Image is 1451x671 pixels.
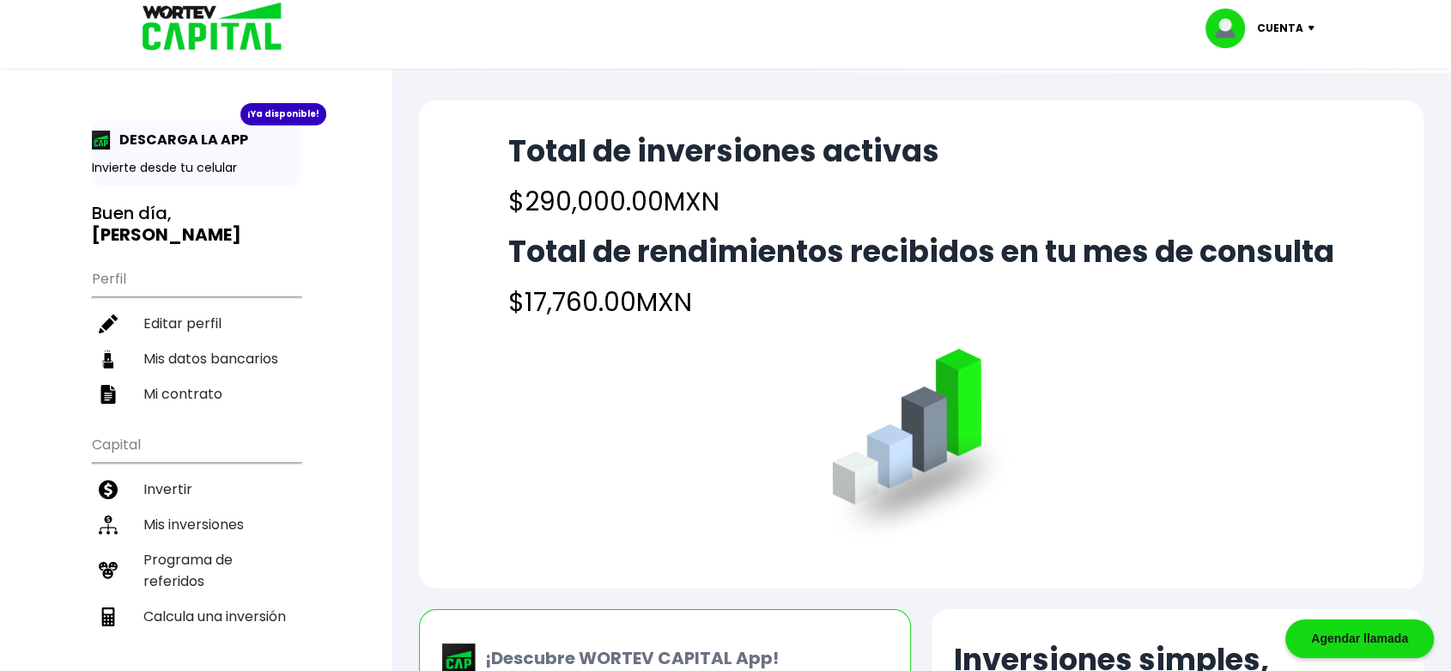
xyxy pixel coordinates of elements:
[99,515,118,534] img: inversiones-icon.6695dc30.svg
[508,182,939,221] h4: $290,000.00 MXN
[92,306,301,341] a: Editar perfil
[99,561,118,580] img: recomiendanos-icon.9b8e9327.svg
[99,607,118,626] img: calculadora-icon.17d418c4.svg
[508,283,1334,321] h4: $17,760.00 MXN
[92,203,301,246] h3: Buen día,
[99,350,118,369] img: datos-icon.10cf9172.svg
[240,103,326,125] div: ¡Ya disponible!
[99,314,118,333] img: editar-icon.952d3147.svg
[92,599,301,634] a: Calcula una inversión
[92,341,301,376] a: Mis datos bancarios
[92,223,241,247] b: [PERSON_NAME]
[92,507,301,542] a: Mis inversiones
[111,129,248,150] p: DESCARGA LA APP
[824,349,1019,544] img: grafica.516fef24.png
[92,159,301,177] p: Invierte desde tu celular
[1303,26,1327,31] img: icon-down
[99,480,118,499] img: invertir-icon.b3b967d7.svg
[99,385,118,404] img: contrato-icon.f2db500c.svg
[92,376,301,412] a: Mi contrato
[1285,619,1434,658] div: Agendar llamada
[92,542,301,599] a: Programa de referidos
[508,235,1334,269] h2: Total de rendimientos recibidos en tu mes de consulta
[92,259,301,412] ul: Perfil
[1205,9,1257,48] img: profile-image
[1257,15,1303,41] p: Cuenta
[508,134,939,168] h2: Total de inversiones activas
[92,131,111,149] img: app-icon
[477,645,779,671] p: ¡Descubre WORTEV CAPITAL App!
[92,472,301,507] a: Invertir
